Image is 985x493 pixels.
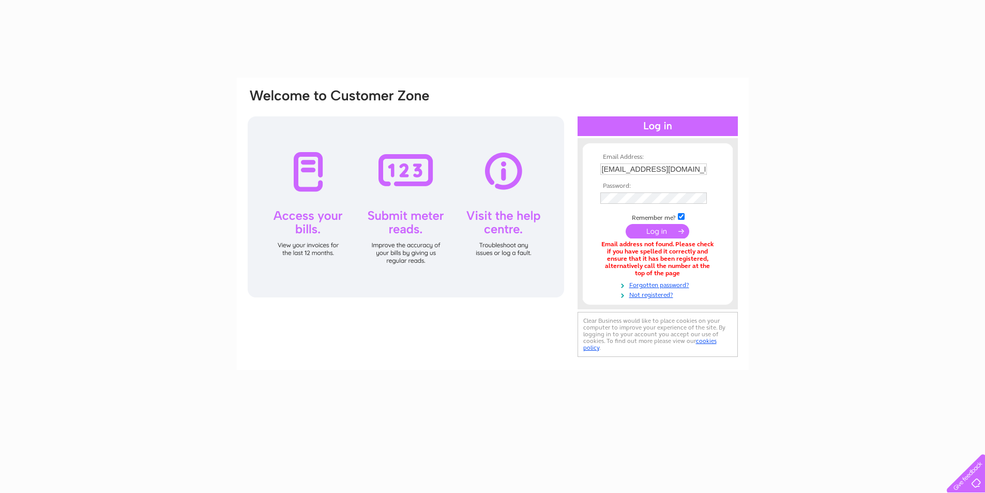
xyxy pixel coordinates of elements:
[598,154,718,161] th: Email Address:
[598,183,718,190] th: Password:
[600,279,718,289] a: Forgotten password?
[598,212,718,222] td: Remember me?
[626,224,689,238] input: Submit
[600,289,718,299] a: Not registered?
[600,241,715,277] div: Email address not found. Please check if you have spelled it correctly and ensure that it has bee...
[583,337,717,351] a: cookies policy
[578,312,738,357] div: Clear Business would like to place cookies on your computer to improve your experience of the sit...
